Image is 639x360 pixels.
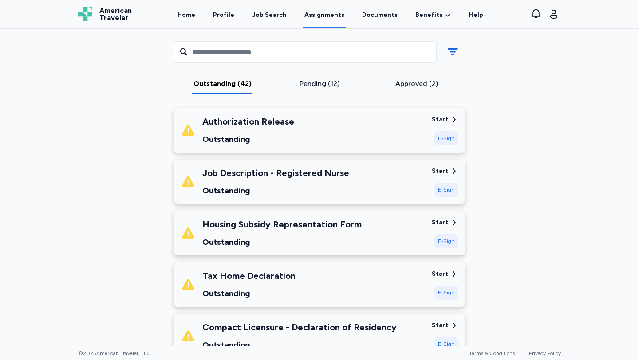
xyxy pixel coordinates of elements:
[432,167,448,176] div: Start
[434,337,458,351] div: E-Sign
[432,115,448,124] div: Start
[202,184,349,197] div: Outstanding
[434,131,458,145] div: E-Sign
[434,286,458,300] div: E-Sign
[202,236,362,248] div: Outstanding
[529,350,561,356] a: Privacy Policy
[99,7,132,21] span: American Traveler
[202,167,349,179] div: Job Description - Registered Nurse
[432,218,448,227] div: Start
[202,287,296,300] div: Outstanding
[303,1,346,28] a: Assignments
[275,78,365,89] div: Pending (12)
[415,11,451,20] a: Benefits
[202,218,362,231] div: Housing Subsidy Representation Form
[432,270,448,278] div: Start
[202,321,397,333] div: Compact Licensure - Declaration of Residency
[469,350,515,356] a: Terms & Conditions
[434,183,458,197] div: E-Sign
[432,321,448,330] div: Start
[371,78,461,89] div: Approved (2)
[177,78,268,89] div: Outstanding (42)
[78,7,92,21] img: Logo
[202,115,294,128] div: Authorization Release
[202,270,296,282] div: Tax Home Declaration
[434,234,458,248] div: E-Sign
[252,11,287,20] div: Job Search
[78,350,150,357] span: © 2025 American Traveler, LLC
[415,11,442,20] span: Benefits
[202,339,397,351] div: Outstanding
[202,133,294,145] div: Outstanding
